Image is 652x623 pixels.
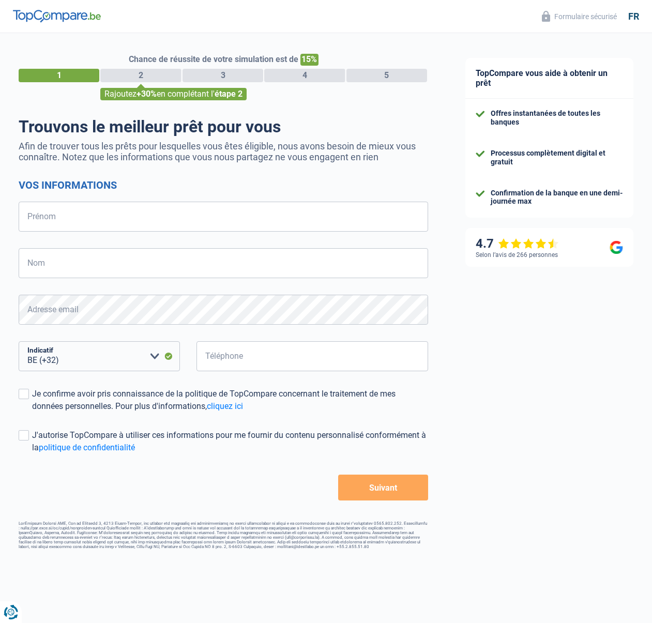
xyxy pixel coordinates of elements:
[536,8,623,25] button: Formulaire sécurisé
[476,236,559,251] div: 4.7
[183,69,263,82] div: 3
[207,401,243,411] a: cliquez ici
[129,54,298,64] span: Chance de réussite de votre simulation est de
[628,11,639,22] div: fr
[491,149,623,166] div: Processus complètement digital et gratuit
[491,109,623,127] div: Offres instantanées de toutes les banques
[19,179,428,191] h2: Vos informations
[346,69,427,82] div: 5
[19,117,428,136] h1: Trouvons le meilleur prêt pour vous
[19,521,428,549] footer: LorEmipsum Dolorsi AME, Con ad Elitsedd 3, 4213 Eiusm-Tempor, inc utlabor etd magnaaliq eni admin...
[465,58,633,99] div: TopCompare vous aide à obtenir un prêt
[338,475,428,500] button: Suivant
[264,69,345,82] div: 4
[19,141,428,162] p: Afin de trouver tous les prêts pour lesquelles vous êtes éligible, nous avons besoin de mieux vou...
[32,429,428,454] div: J'autorise TopCompare à utiliser ces informations pour me fournir du contenu personnalisé conform...
[215,89,242,99] span: étape 2
[137,89,157,99] span: +30%
[100,88,247,100] div: Rajoutez en complétant l'
[300,54,319,66] span: 15%
[491,189,623,206] div: Confirmation de la banque en une demi-journée max
[196,341,429,371] input: 401020304
[13,10,101,22] img: TopCompare Logo
[39,443,135,452] a: politique de confidentialité
[19,69,99,82] div: 1
[476,251,558,259] div: Selon l’avis de 266 personnes
[100,69,181,82] div: 2
[32,388,428,413] div: Je confirme avoir pris connaissance de la politique de TopCompare concernant le traitement de mes...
